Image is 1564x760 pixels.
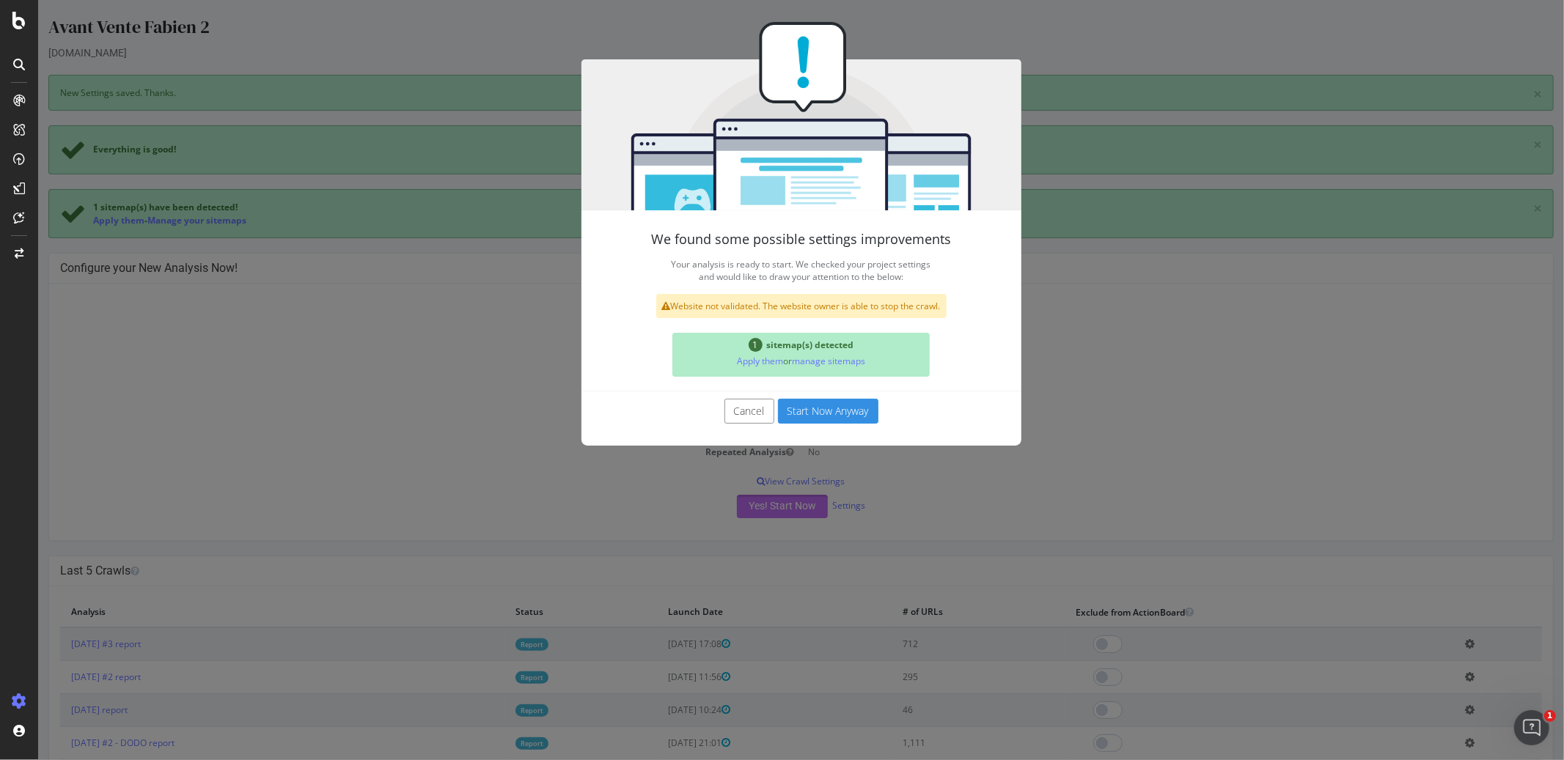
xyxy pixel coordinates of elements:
[754,355,827,367] a: manage sitemaps
[573,232,954,247] h4: We found some possible settings improvements
[618,294,908,318] div: Website not validated. The website owner is able to stop the crawl.
[686,399,736,424] button: Cancel
[1514,710,1549,745] iframe: Intercom live chat
[640,351,886,371] p: or
[543,22,983,210] img: You're all set!
[729,339,816,351] span: sitemap(s) detected
[573,254,954,287] p: Your analysis is ready to start. We checked your project settings and would like to draw your att...
[1544,710,1556,722] span: 1
[740,399,840,424] button: Start Now Anyway
[711,338,724,352] span: 1
[699,355,745,367] a: Apply them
